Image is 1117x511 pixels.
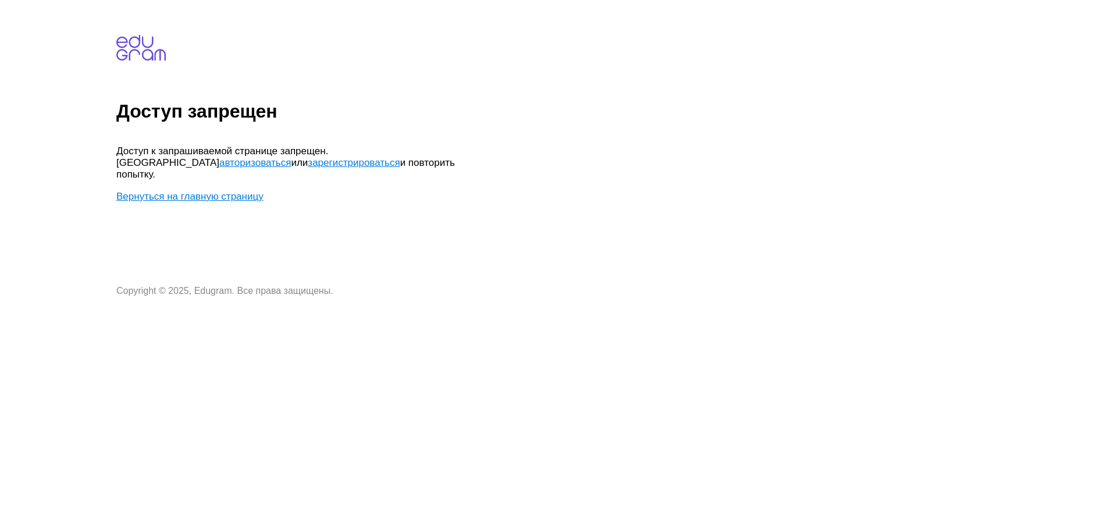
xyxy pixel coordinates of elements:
a: авторизоваться [219,157,291,168]
h1: Доступ запрещен [116,101,1112,122]
a: зарегистрироваться [308,157,400,168]
p: Доступ к запрашиваемой странице запрещен. [GEOGRAPHIC_DATA] или и повторить попытку. [116,146,465,180]
img: edugram.com [116,35,166,61]
p: Copyright © 2025, Edugram. Все права защищены. [116,286,465,296]
a: Вернуться на главную страницу [116,191,264,202]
